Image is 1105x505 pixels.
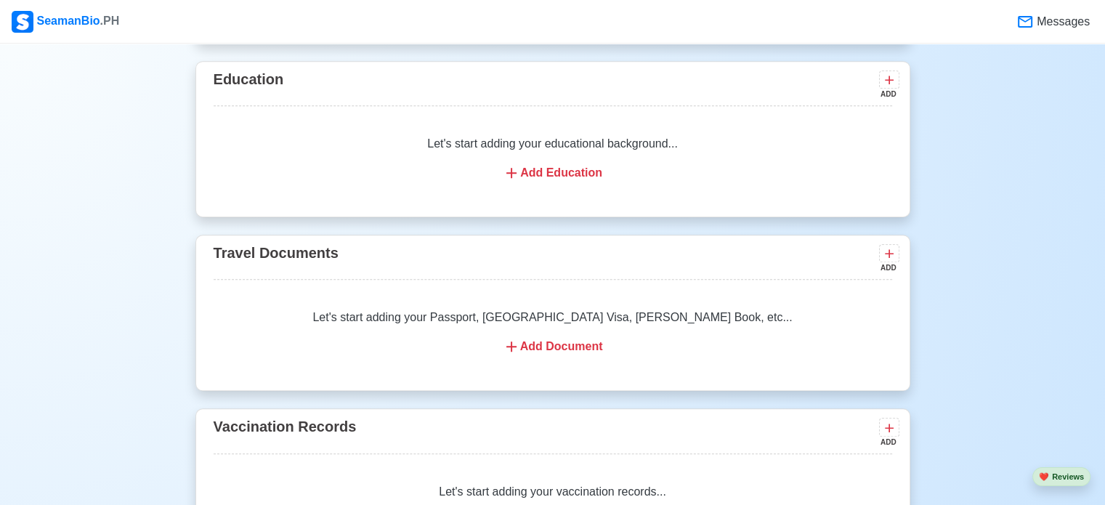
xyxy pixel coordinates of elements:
[12,11,33,33] img: Logo
[214,291,892,373] div: Let's start adding your Passport, [GEOGRAPHIC_DATA] Visa, [PERSON_NAME] Book, etc...
[214,71,284,87] span: Education
[214,419,357,435] span: Vaccination Records
[231,164,875,182] div: Add Education
[879,262,896,273] div: ADD
[214,118,892,199] div: Let's start adding your educational background...
[12,11,119,33] div: SeamanBio
[1039,472,1049,481] span: heart
[100,15,120,27] span: .PH
[1032,467,1090,487] button: heartReviews
[879,89,896,100] div: ADD
[231,338,875,355] div: Add Document
[214,245,339,261] span: Travel Documents
[879,437,896,448] div: ADD
[1034,13,1090,31] span: Messages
